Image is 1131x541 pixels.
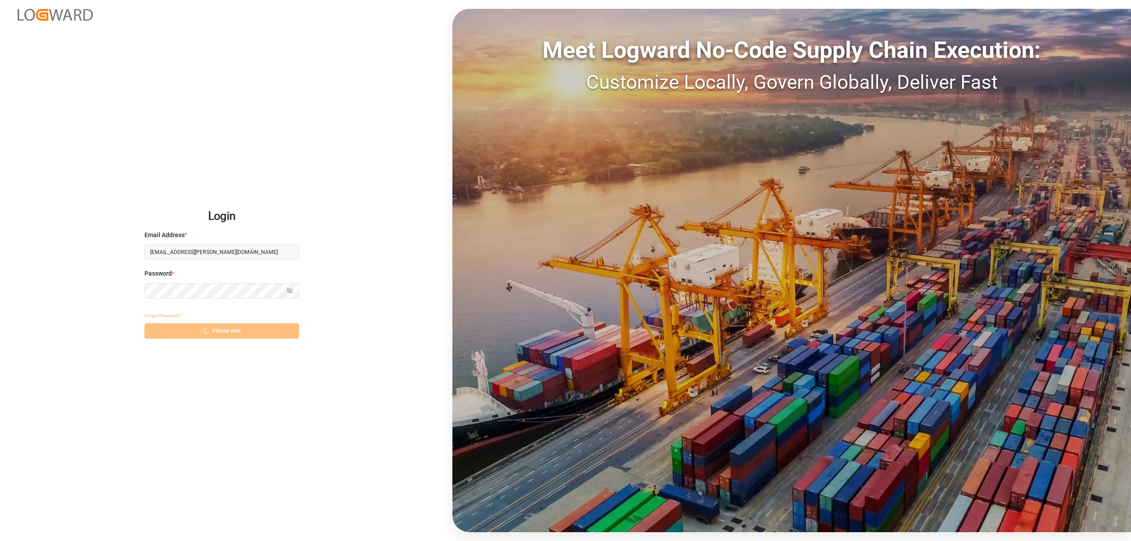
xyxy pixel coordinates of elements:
[452,33,1131,68] div: Meet Logward No-Code Supply Chain Execution:
[144,231,185,240] span: Email Address
[18,9,93,21] img: Logward_new_orange.png
[144,269,172,278] span: Password
[144,244,299,260] input: Enter your email
[144,202,299,231] h2: Login
[452,68,1131,97] div: Customize Locally, Govern Globally, Deliver Fast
